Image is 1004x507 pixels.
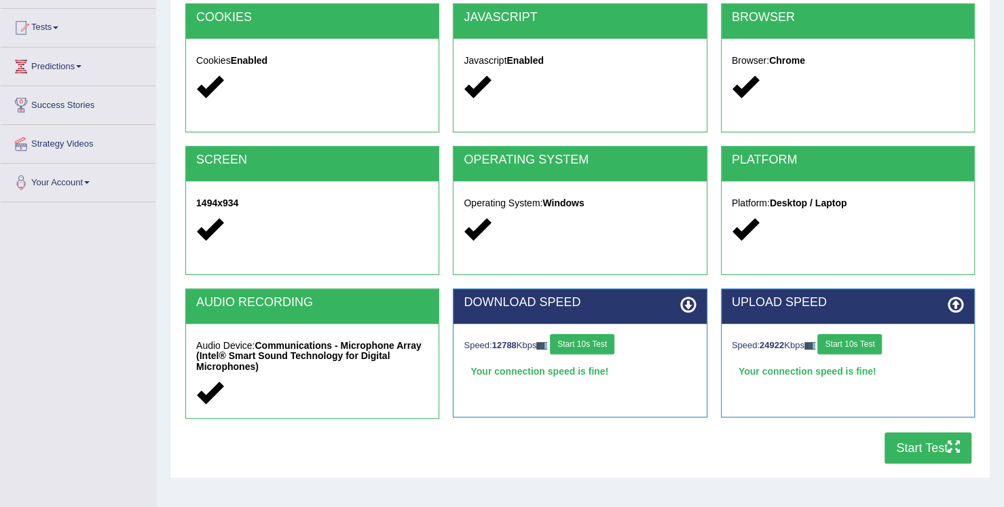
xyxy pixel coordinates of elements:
h5: Cookies [196,56,428,66]
a: Tests [1,9,155,43]
h2: JAVASCRIPT [464,11,696,24]
strong: Communications - Microphone Array (Intel® Smart Sound Technology for Digital Microphones) [196,340,422,372]
strong: Chrome [769,55,805,66]
button: Start 10s Test [817,334,882,354]
h2: DOWNLOAD SPEED [464,296,696,309]
div: Speed: Kbps [464,334,696,358]
h5: Audio Device: [196,341,428,372]
img: ajax-loader-fb-connection.gif [804,342,815,350]
h5: Browser: [732,56,964,66]
h2: OPERATING SYSTEM [464,153,696,167]
a: Predictions [1,48,155,81]
button: Start 10s Test [550,334,614,354]
a: Strategy Videos [1,125,155,159]
h2: AUDIO RECORDING [196,296,428,309]
div: Your connection speed is fine! [732,361,964,381]
img: ajax-loader-fb-connection.gif [536,342,547,350]
h2: PLATFORM [732,153,964,167]
h2: BROWSER [732,11,964,24]
h5: Javascript [464,56,696,66]
strong: 12788 [492,340,517,350]
h2: SCREEN [196,153,428,167]
h5: Operating System: [464,198,696,208]
strong: Enabled [231,55,267,66]
strong: Enabled [506,55,543,66]
strong: 1494x934 [196,198,238,208]
div: Speed: Kbps [732,334,964,358]
h2: COOKIES [196,11,428,24]
a: Your Account [1,164,155,198]
h5: Platform: [732,198,964,208]
strong: Windows [542,198,584,208]
button: Start Test [885,432,971,464]
a: Success Stories [1,86,155,120]
strong: Desktop / Laptop [770,198,847,208]
strong: 24922 [760,340,784,350]
h2: UPLOAD SPEED [732,296,964,309]
div: Your connection speed is fine! [464,361,696,381]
